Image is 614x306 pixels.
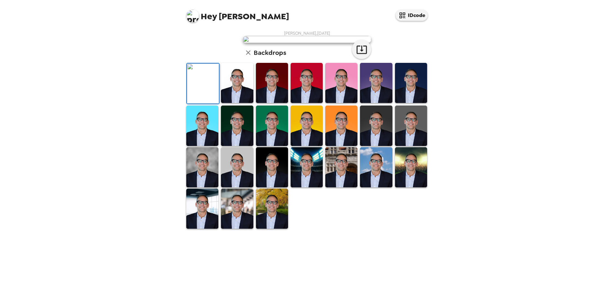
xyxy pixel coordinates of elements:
[284,30,330,36] span: [PERSON_NAME] , [DATE]
[187,64,219,104] img: Original
[201,11,217,22] span: Hey
[254,47,286,58] h6: Backdrops
[396,10,428,21] button: IDcode
[186,6,289,21] span: [PERSON_NAME]
[186,10,199,22] img: profile pic
[243,36,371,43] img: user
